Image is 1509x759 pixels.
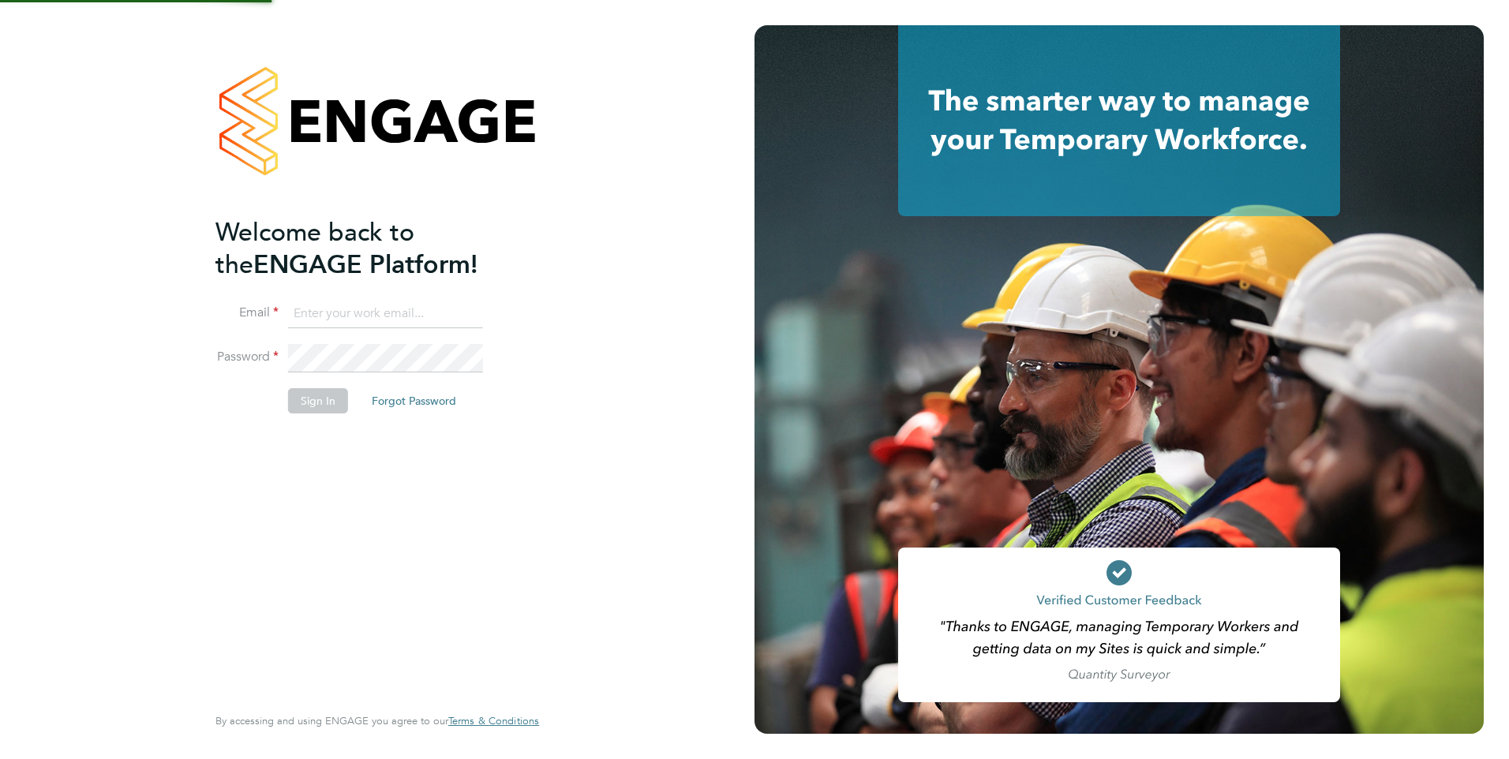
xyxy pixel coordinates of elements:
span: Terms & Conditions [448,714,539,727]
input: Enter your work email... [288,300,483,328]
a: Terms & Conditions [448,715,539,727]
button: Sign In [288,388,348,413]
label: Email [215,305,279,321]
button: Forgot Password [359,388,469,413]
label: Password [215,349,279,365]
span: Welcome back to the [215,217,414,280]
span: By accessing and using ENGAGE you agree to our [215,714,539,727]
h2: ENGAGE Platform! [215,216,523,281]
